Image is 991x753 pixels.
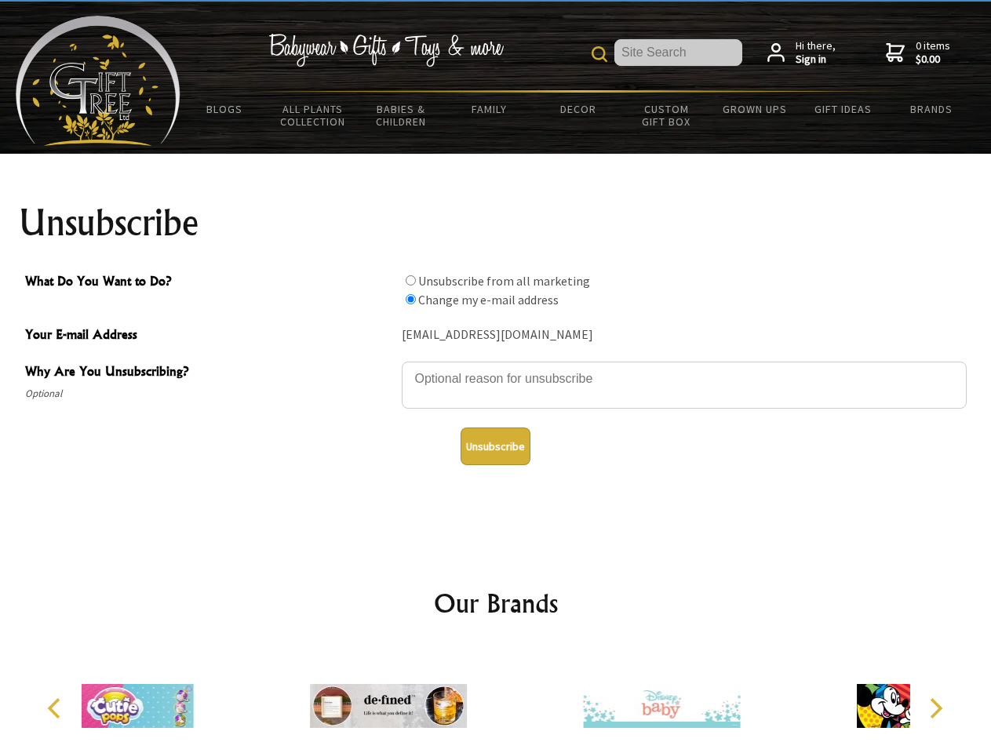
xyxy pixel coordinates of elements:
[357,93,446,138] a: Babies & Children
[25,325,394,347] span: Your E-mail Address
[418,273,590,289] label: Unsubscribe from all marketing
[461,427,530,465] button: Unsubscribe
[592,46,607,62] img: product search
[406,275,416,286] input: What Do You Want to Do?
[916,53,950,67] strong: $0.00
[887,93,976,125] a: Brands
[406,294,416,304] input: What Do You Want to Do?
[446,93,534,125] a: Family
[25,384,394,403] span: Optional
[886,39,950,67] a: 0 items$0.00
[180,93,269,125] a: BLOGS
[269,93,358,138] a: All Plants Collection
[796,53,836,67] strong: Sign in
[402,323,967,347] div: [EMAIL_ADDRESS][DOMAIN_NAME]
[25,271,394,294] span: What Do You Want to Do?
[31,584,960,622] h2: Our Brands
[799,93,887,125] a: Gift Ideas
[710,93,799,125] a: Grown Ups
[19,204,973,242] h1: Unsubscribe
[614,39,742,66] input: Site Search
[25,362,394,384] span: Why Are You Unsubscribing?
[16,16,180,146] img: Babyware - Gifts - Toys and more...
[39,691,74,726] button: Previous
[622,93,711,138] a: Custom Gift Box
[796,39,836,67] span: Hi there,
[534,93,622,125] a: Decor
[402,362,967,409] textarea: Why Are You Unsubscribing?
[918,691,953,726] button: Next
[767,39,836,67] a: Hi there,Sign in
[418,292,559,307] label: Change my e-mail address
[916,38,950,67] span: 0 items
[268,34,504,67] img: Babywear - Gifts - Toys & more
